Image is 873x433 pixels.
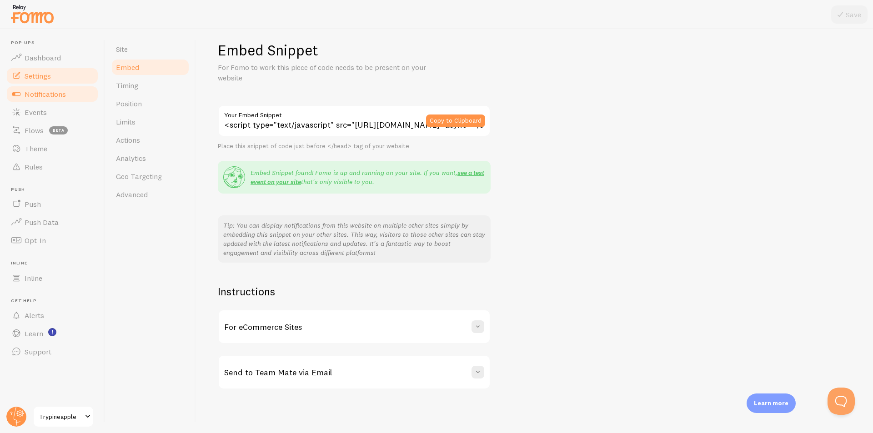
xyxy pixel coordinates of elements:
div: v 4.0.25 [25,15,45,22]
a: Geo Targeting [110,167,190,185]
span: Pop-ups [11,40,99,46]
a: Push Data [5,213,99,231]
div: Place this snippet of code just before </head> tag of your website [218,142,491,150]
span: Dashboard [25,53,61,62]
span: Rules [25,162,43,171]
a: Support [5,343,99,361]
h2: Instructions [218,284,491,299]
span: Notifications [25,90,66,99]
label: Your Embed Snippet [218,105,491,120]
span: Flows [25,126,44,135]
span: Actions [116,135,140,144]
a: Trypineapple [33,406,94,428]
span: Timing [116,81,138,90]
span: Opt-In [25,236,46,245]
span: Site [116,45,128,54]
span: Support [25,347,51,356]
img: website_grey.svg [15,24,22,31]
a: Limits [110,113,190,131]
span: Geo Targeting [116,172,162,181]
svg: <p>Watch New Feature Tutorials!</p> [48,328,56,336]
span: Advanced [116,190,148,199]
a: Flows beta [5,121,99,139]
a: Notifications [5,85,99,103]
span: Trypineapple [39,411,82,422]
a: Site [110,40,190,58]
img: tab_domain_overview_orange.svg [25,53,32,60]
span: Settings [25,71,51,80]
span: Push [11,187,99,193]
span: Push Data [25,218,59,227]
span: Inline [25,274,42,283]
p: For Fomo to work this piece of code needs to be present on your website [218,62,436,83]
a: Inline [5,269,99,287]
span: Push [25,199,41,209]
span: Theme [25,144,47,153]
p: Learn more [754,399,788,408]
h1: Embed Snippet [218,41,851,60]
span: Get Help [11,298,99,304]
span: Alerts [25,311,44,320]
a: Embed [110,58,190,76]
p: Embed Snippet found! Fomo is up and running on your site. If you want, that's only visible to you. [251,168,485,186]
a: Analytics [110,149,190,167]
div: Keywords by Traffic [100,54,153,60]
span: Embed [116,63,139,72]
img: logo_orange.svg [15,15,22,22]
a: Learn [5,324,99,343]
span: Events [25,108,47,117]
p: Tip: You can display notifications from this website on multiple other sites simply by embedding ... [223,221,485,257]
span: Learn [25,329,43,338]
button: Copy to Clipboard [426,114,485,127]
div: Learn more [747,393,796,413]
a: Theme [5,139,99,158]
a: Actions [110,131,190,149]
a: Timing [110,76,190,95]
span: Analytics [116,154,146,163]
a: Opt-In [5,231,99,249]
a: Events [5,103,99,121]
a: Advanced [110,185,190,204]
a: Rules [5,158,99,176]
div: Domain: [DOMAIN_NAME] [24,24,100,31]
span: Inline [11,260,99,266]
a: Push [5,195,99,213]
a: Dashboard [5,49,99,67]
a: see a test event on your site [251,169,484,186]
span: beta [49,126,68,134]
a: Position [110,95,190,113]
h3: Send to Team Mate via Email [224,367,332,378]
span: Limits [116,117,135,126]
a: Alerts [5,306,99,324]
img: fomo-relay-logo-orange.svg [10,2,55,25]
h3: For eCommerce Sites [224,322,302,332]
iframe: Help Scout Beacon - Open [828,388,855,415]
div: Domain Overview [35,54,81,60]
span: Position [116,99,142,108]
img: tab_keywords_by_traffic_grey.svg [90,53,98,60]
a: Settings [5,67,99,85]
